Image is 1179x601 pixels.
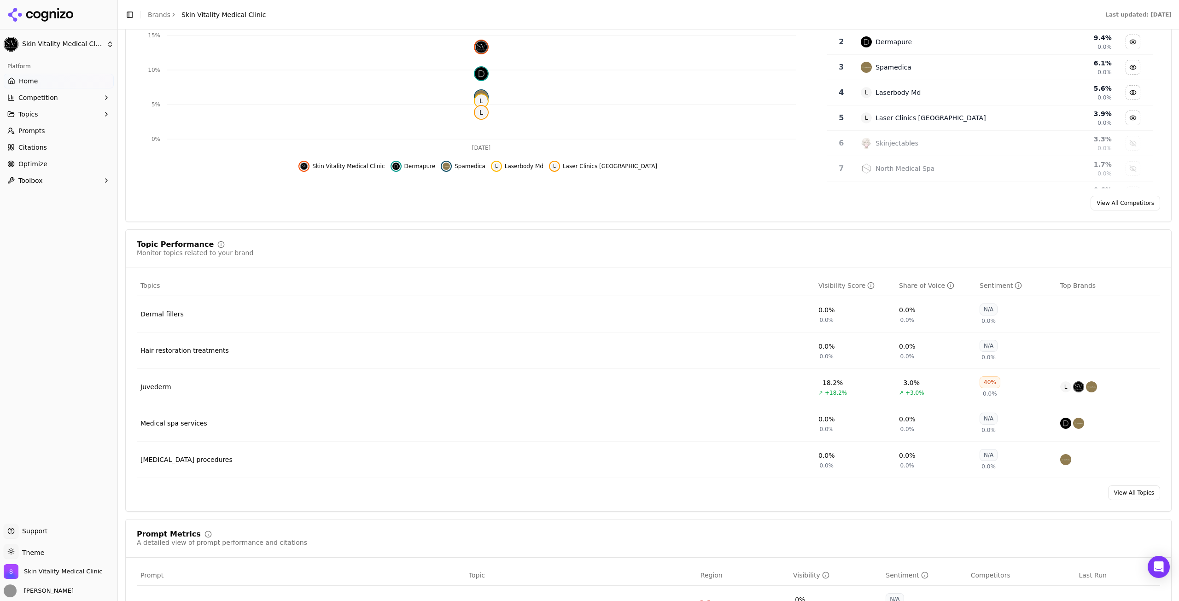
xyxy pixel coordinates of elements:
span: Laser Clinics [GEOGRAPHIC_DATA] [563,163,657,170]
button: Show skinjectables data [1126,136,1140,151]
img: Skin Vitality Medical Clinic [4,37,18,52]
tspan: 15% [148,32,160,39]
th: Top Brands [1056,275,1160,296]
button: Hide dermapure data [1126,35,1140,49]
div: 0.0% [818,451,835,460]
span: Topics [140,281,160,290]
div: Data table [826,4,1153,283]
button: Competition [4,90,114,105]
div: 0.6 % [1026,185,1112,194]
span: Support [18,526,47,536]
button: Hide dermapure data [391,161,436,172]
span: Skin Vitality Medical Clinic [22,40,103,48]
span: 0.0% [981,426,996,434]
div: Juvederm [140,382,171,391]
img: spamedica [1086,381,1097,392]
span: +18.2% [825,389,847,397]
span: Theme [18,549,44,556]
span: Region [700,571,723,580]
th: visibilityScore [815,275,895,296]
span: Top Brands [1060,281,1096,290]
img: spamedica [475,90,488,103]
button: Show north medical spa data [1126,161,1140,176]
div: 40% [980,376,1000,388]
button: Hide skin vitality medical clinic data [298,161,385,172]
img: dermapure [1060,418,1071,429]
div: 6 [831,138,852,149]
span: 0.0% [1097,43,1112,51]
img: north medical spa [861,163,872,174]
span: 0.0% [983,390,997,397]
span: Citations [18,143,47,152]
tr: 4LLaserbody Md5.6%0.0%Hide laserbody md data [827,80,1153,105]
div: 0.0% [818,342,835,351]
img: skin vitality medical clinic [300,163,308,170]
div: 18.2% [823,378,843,387]
div: 7 [831,163,852,174]
div: 4 [831,87,852,98]
span: Prompt [140,571,163,580]
img: dermapure [392,163,400,170]
th: Last Run [1075,565,1160,586]
span: Topic [469,571,485,580]
div: 3.0% [904,378,920,387]
div: N/A [980,413,998,425]
div: N/A [980,303,998,315]
span: Toolbox [18,176,43,185]
th: Topics [137,275,815,296]
span: L [475,94,488,107]
a: Dermal fillers [140,309,184,319]
th: Competitors [967,565,1075,586]
div: 0.0% [899,342,916,351]
div: Open Intercom Messenger [1148,556,1170,578]
div: Laserbody Md [875,88,921,97]
div: Prompt Metrics [137,531,201,538]
button: Topics [4,107,114,122]
button: Toolbox [4,173,114,188]
div: Dermapure [875,37,912,47]
div: 2 [831,36,852,47]
button: Hide laser clinics canada data [549,161,657,172]
img: dermapure [475,67,488,80]
span: +3.0% [905,389,924,397]
th: Region [697,565,789,586]
span: L [861,112,872,123]
img: spamedica [443,163,450,170]
tspan: [DATE] [472,145,491,151]
span: 0.0% [1097,94,1112,101]
span: ↗ [818,389,823,397]
div: 1.7 % [1026,160,1112,169]
span: Spamedica [455,163,485,170]
a: Prompts [4,123,114,138]
tr: 7north medical spaNorth Medical Spa1.7%0.0%Show north medical spa data [827,156,1153,181]
button: Hide laser clinics canada data [1126,111,1140,125]
tspan: 0% [152,136,160,142]
span: Competition [18,93,58,102]
span: L [1060,381,1071,392]
span: 0.0% [820,462,834,469]
div: 3 [831,62,852,73]
div: 5.6 % [1026,84,1112,93]
div: 3.9 % [1026,109,1112,118]
div: North Medical Spa [875,164,934,173]
tr: 5LLaser Clinics [GEOGRAPHIC_DATA]3.9%0.0%Hide laser clinics canada data [827,105,1153,131]
a: Medical spa services [140,419,207,428]
img: spamedica [861,62,872,73]
span: 0.0% [1097,119,1112,127]
span: 0.0% [981,463,996,470]
a: Hair restoration treatments [140,346,229,355]
img: Skin Vitality Medical Clinic [4,564,18,579]
div: 5 [831,112,852,123]
a: Optimize [4,157,114,171]
span: 0.0% [1097,145,1112,152]
tspan: 5% [152,101,160,108]
span: 0.0% [1097,69,1112,76]
span: Topics [18,110,38,119]
th: sentiment [976,275,1056,296]
div: 0.0% [818,414,835,424]
a: Home [4,74,114,88]
a: [MEDICAL_DATA] procedures [140,455,233,464]
img: dermapure [861,36,872,47]
span: ↗ [899,389,904,397]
